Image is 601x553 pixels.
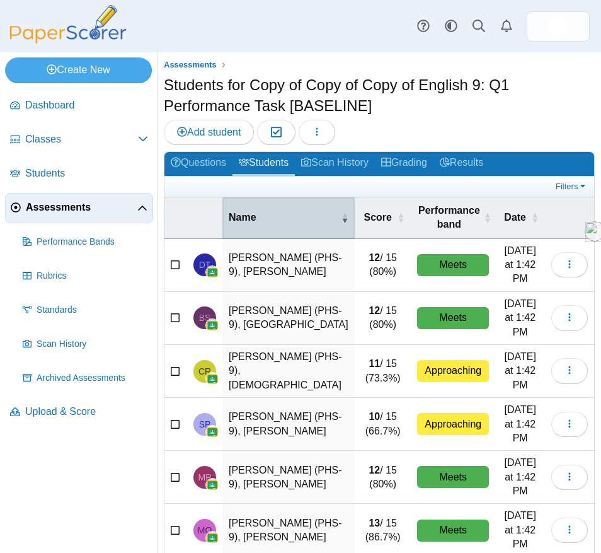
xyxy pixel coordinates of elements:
img: ps.aVEBcgCxQUDAswXp [548,16,568,37]
a: Create New [5,57,152,83]
b: 13 [369,518,380,528]
a: ps.aVEBcgCxQUDAswXp [527,11,590,42]
img: googleClassroom-logo.png [206,479,219,491]
span: Assessments [26,201,137,214]
span: Standards [37,304,148,317]
span: David Thibodeau (PHS-9) [199,260,211,269]
span: Christian Rodriguez (PHS-9) [198,367,211,376]
span: Brooklynn Saari (PHS-9) [199,313,211,322]
td: / 15 (73.3%) [355,345,411,398]
td: / 15 (66.7%) [355,398,411,451]
span: Score : Activate to sort [397,211,404,224]
time: [DATE] at 1:42 PM [504,457,535,496]
div: Meets [417,307,489,329]
b: 12 [369,252,380,263]
span: Students [25,166,148,180]
span: Kevin Levesque [548,16,568,37]
span: Matthew Ouellette (PHS-9) [198,526,212,535]
a: PaperScorer [5,35,131,45]
span: Score [361,211,394,224]
a: Classes [5,125,153,155]
span: Performance Bands [37,236,148,248]
b: 11 [369,358,380,369]
span: Mason Parsons (PHS-9) [198,473,212,482]
a: Add student [164,120,254,145]
span: Date [501,211,529,224]
a: Students [232,152,295,175]
td: / 15 (80%) [355,239,411,292]
span: Upload & Score [25,405,148,419]
div: Meets [417,520,489,542]
h1: Students for Copy of Copy of Copy of English 9: Q1 Performance Task [BASELINE] [164,74,595,117]
td: [PERSON_NAME] (PHS-9), [PERSON_NAME] [222,239,355,292]
a: Rubrics [18,261,153,291]
a: Upload & Score [5,397,153,428]
img: PaperScorer [5,5,131,44]
td: / 15 (80%) [355,292,411,345]
time: [DATE] at 1:42 PM [504,298,535,337]
a: Filters [552,180,591,193]
b: 12 [369,465,380,475]
img: googleClassroom-logo.png [206,373,219,385]
img: googleClassroom-logo.png [206,319,219,332]
a: Alerts [493,13,520,40]
a: Standards [18,295,153,325]
a: Results [433,152,489,175]
img: googleClassroom-logo.png [206,426,219,438]
td: [PERSON_NAME] (PHS-9), [GEOGRAPHIC_DATA] [222,292,355,345]
img: googleClassroom-logo.png [206,266,219,279]
td: / 15 (80%) [355,451,411,504]
span: Name : Activate to remove sorting [341,211,348,224]
time: [DATE] at 1:42 PM [504,245,535,284]
a: Scan History [18,329,153,359]
span: Dashboard [25,98,148,112]
div: Meets [417,254,489,276]
a: Performance Bands [18,227,153,257]
a: Scan History [295,152,375,175]
a: Assessments [161,57,220,73]
span: Sophia Perez (PHS-9) [199,420,211,429]
span: Rubrics [37,270,148,282]
span: Add student [177,127,241,137]
span: Archived Assessments [37,372,148,385]
b: 10 [369,411,380,422]
a: Grading [375,152,433,175]
b: 12 [369,305,380,316]
span: Date : Activate to sort [531,211,539,224]
time: [DATE] at 1:42 PM [504,351,535,390]
span: Performance band : Activate to sort [484,211,489,224]
span: Scan History [37,338,148,351]
a: Assessments [5,193,153,223]
div: Approaching [417,413,489,435]
div: Meets [417,466,489,488]
td: [PERSON_NAME] (PHS-9), [PERSON_NAME] [222,398,355,451]
a: Archived Assessments [18,363,153,393]
td: [PERSON_NAME] (PHS-9), [DEMOGRAPHIC_DATA] [222,345,355,398]
span: Name [229,211,338,224]
span: Assessments [164,60,217,69]
a: Questions [164,152,232,175]
a: Dashboard [5,91,153,121]
td: [PERSON_NAME] (PHS-9), [PERSON_NAME] [222,451,355,504]
img: googleClassroom-logo.png [206,532,219,544]
div: Approaching [417,360,489,382]
span: Classes [25,132,138,146]
time: [DATE] at 1:42 PM [504,404,535,443]
time: [DATE] at 1:42 PM [504,510,535,549]
span: Performance band [417,204,481,232]
a: Students [5,159,153,189]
